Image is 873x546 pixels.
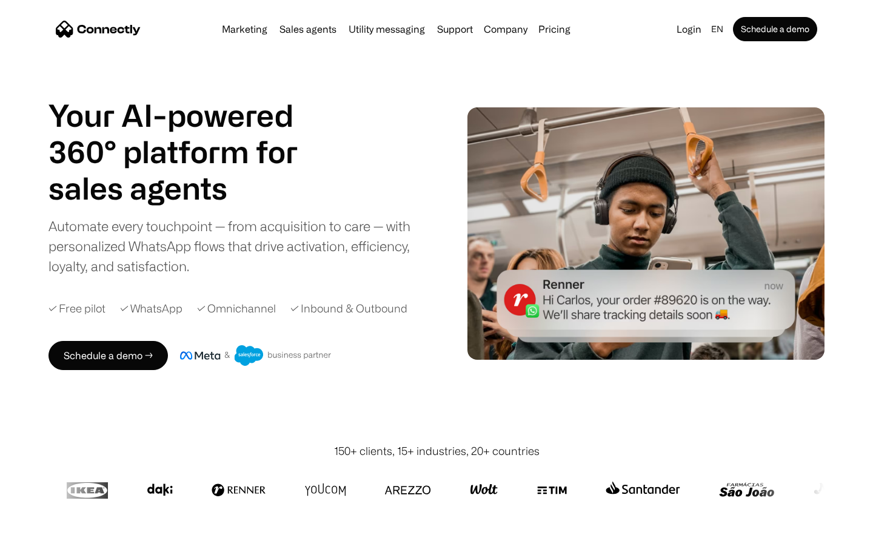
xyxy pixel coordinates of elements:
[180,345,332,366] img: Meta and Salesforce business partner badge.
[484,21,527,38] div: Company
[533,24,575,34] a: Pricing
[733,17,817,41] a: Schedule a demo
[120,300,182,317] div: ✓ WhatsApp
[711,21,723,38] div: en
[56,20,141,38] a: home
[48,170,327,206] div: carousel
[672,21,706,38] a: Login
[48,170,327,206] h1: sales agents
[217,24,272,34] a: Marketing
[48,170,327,206] div: 1 of 4
[197,300,276,317] div: ✓ Omnichannel
[480,21,531,38] div: Company
[432,24,478,34] a: Support
[12,524,73,542] aside: Language selected: English
[48,300,105,317] div: ✓ Free pilot
[334,443,540,459] div: 150+ clients, 15+ industries, 20+ countries
[275,24,341,34] a: Sales agents
[48,341,168,370] a: Schedule a demo →
[48,97,327,170] h1: Your AI-powered 360° platform for
[24,525,73,542] ul: Language list
[706,21,731,38] div: en
[290,300,407,317] div: ✓ Inbound & Outbound
[48,216,430,276] div: Automate every touchpoint — from acquisition to care — with personalized WhatsApp flows that driv...
[344,24,430,34] a: Utility messaging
